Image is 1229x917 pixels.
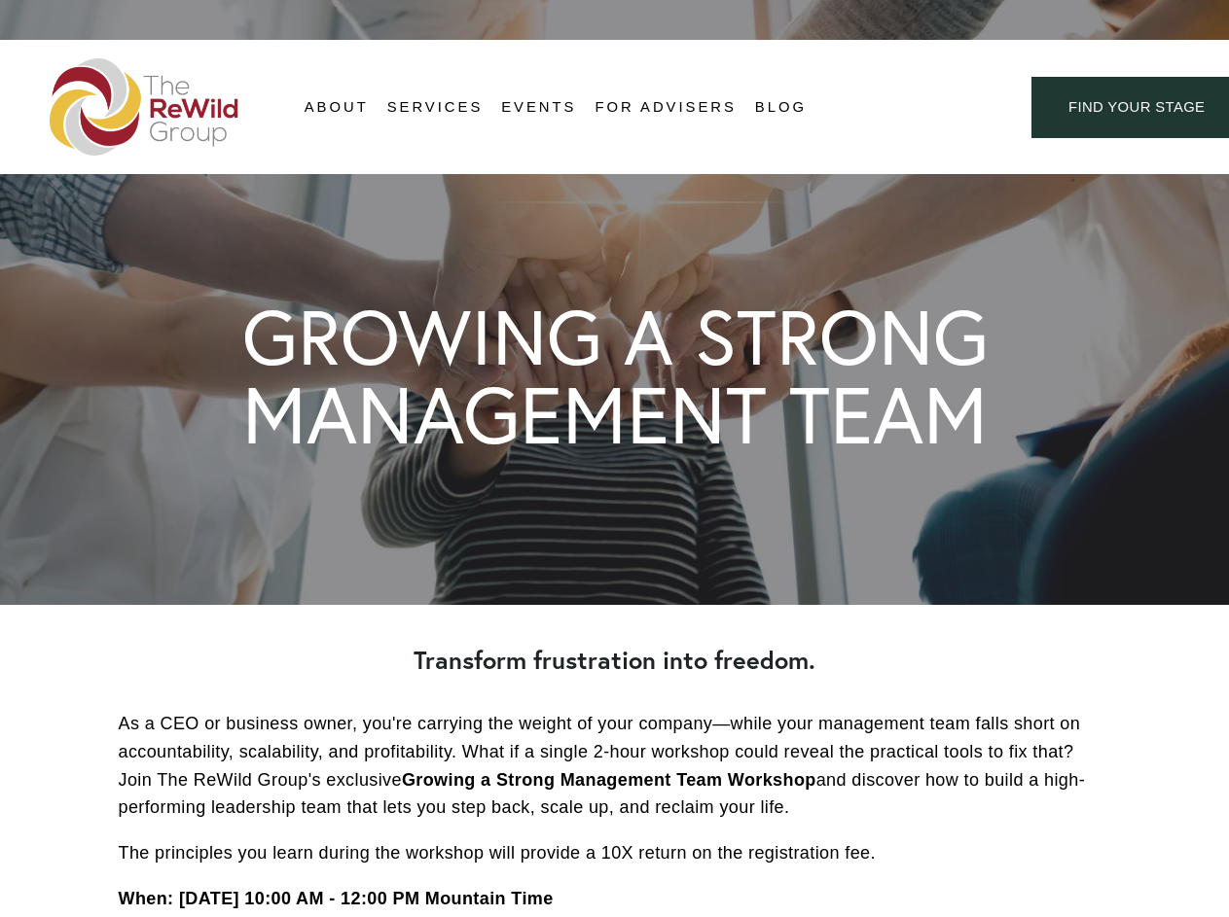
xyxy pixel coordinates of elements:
[305,93,369,123] a: folder dropdown
[119,889,174,908] strong: When:
[387,94,484,121] span: Services
[387,93,484,123] a: folder dropdown
[119,710,1111,822] p: As a CEO or business owner, you're carrying the weight of your company—while your management team...
[414,644,815,676] strong: Transform frustration into freedom.
[402,770,816,790] strong: Growing a Strong Management Team Workshop
[242,299,989,375] h1: GROWING A STRONG
[50,58,240,156] img: The ReWild Group
[119,839,1111,867] p: The principles you learn during the workshop will provide a 10X return on the registration fee.
[501,93,576,123] a: Events
[595,93,736,123] a: For Advisers
[755,93,807,123] a: Blog
[242,375,988,454] h1: MANAGEMENT TEAM
[305,94,369,121] span: About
